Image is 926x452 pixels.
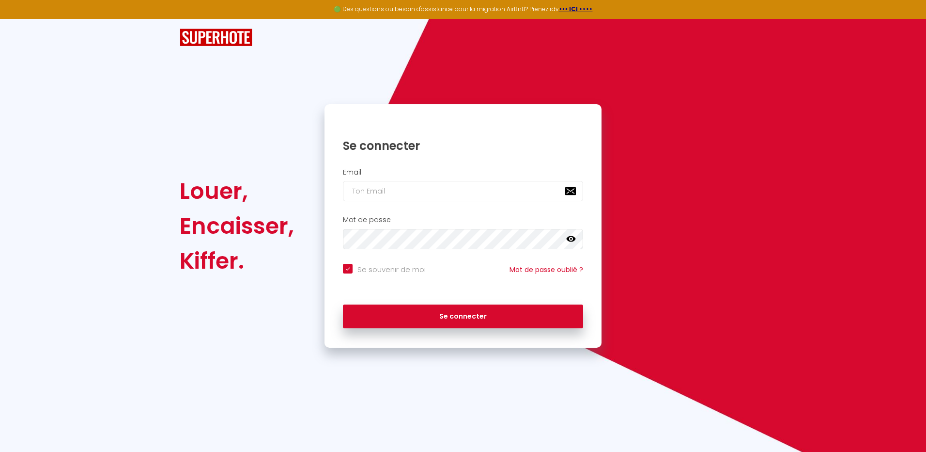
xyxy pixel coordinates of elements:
[180,174,294,209] div: Louer,
[343,181,583,201] input: Ton Email
[343,216,583,224] h2: Mot de passe
[343,168,583,177] h2: Email
[180,243,294,278] div: Kiffer.
[509,265,583,274] a: Mot de passe oublié ?
[180,29,252,47] img: SuperHote logo
[343,305,583,329] button: Se connecter
[180,209,294,243] div: Encaisser,
[559,5,593,13] a: >>> ICI <<<<
[343,138,583,153] h1: Se connecter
